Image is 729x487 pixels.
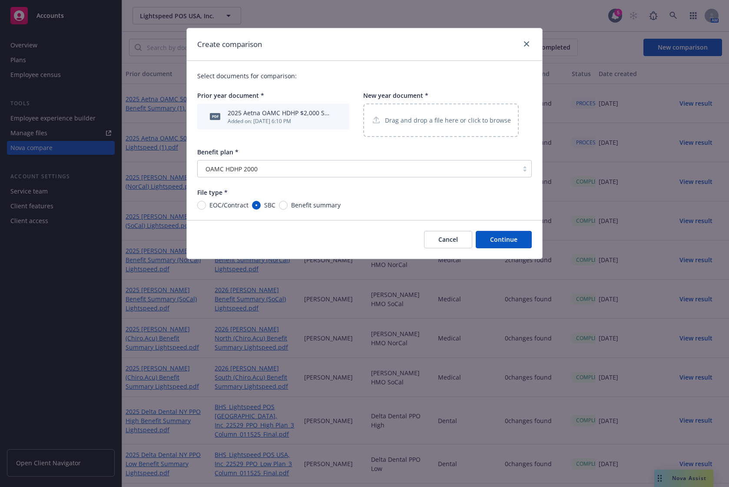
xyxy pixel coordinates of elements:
span: OAMC HDHP 2000 [205,164,258,173]
span: File type * [197,188,228,197]
span: New year document * [363,91,428,100]
input: Benefit summary [279,201,288,210]
span: Prior year document * [197,91,264,100]
span: Benefit summary [291,200,341,210]
input: SBC [252,201,261,210]
div: Added on: [DATE] 6:10 PM [228,117,330,125]
button: Cancel [424,231,472,248]
h1: Create comparison [197,39,262,50]
input: EOC/Contract [197,201,206,210]
span: OAMC HDHP 2000 [202,164,514,173]
div: 2025 Aetna OAMC HDHP $2,000 SBC Lightspeed (1).pdf [228,108,330,117]
a: close [521,39,532,49]
p: Select documents for comparison: [197,71,532,80]
span: pdf [210,113,220,120]
p: Drag and drop a file here or click to browse [385,116,511,125]
button: Continue [476,231,532,248]
div: Drag and drop a file here or click to browse [363,103,519,137]
span: Benefit plan * [197,148,239,156]
span: EOC/Contract [209,200,249,210]
span: SBC [264,200,275,210]
button: archive file [334,112,341,121]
